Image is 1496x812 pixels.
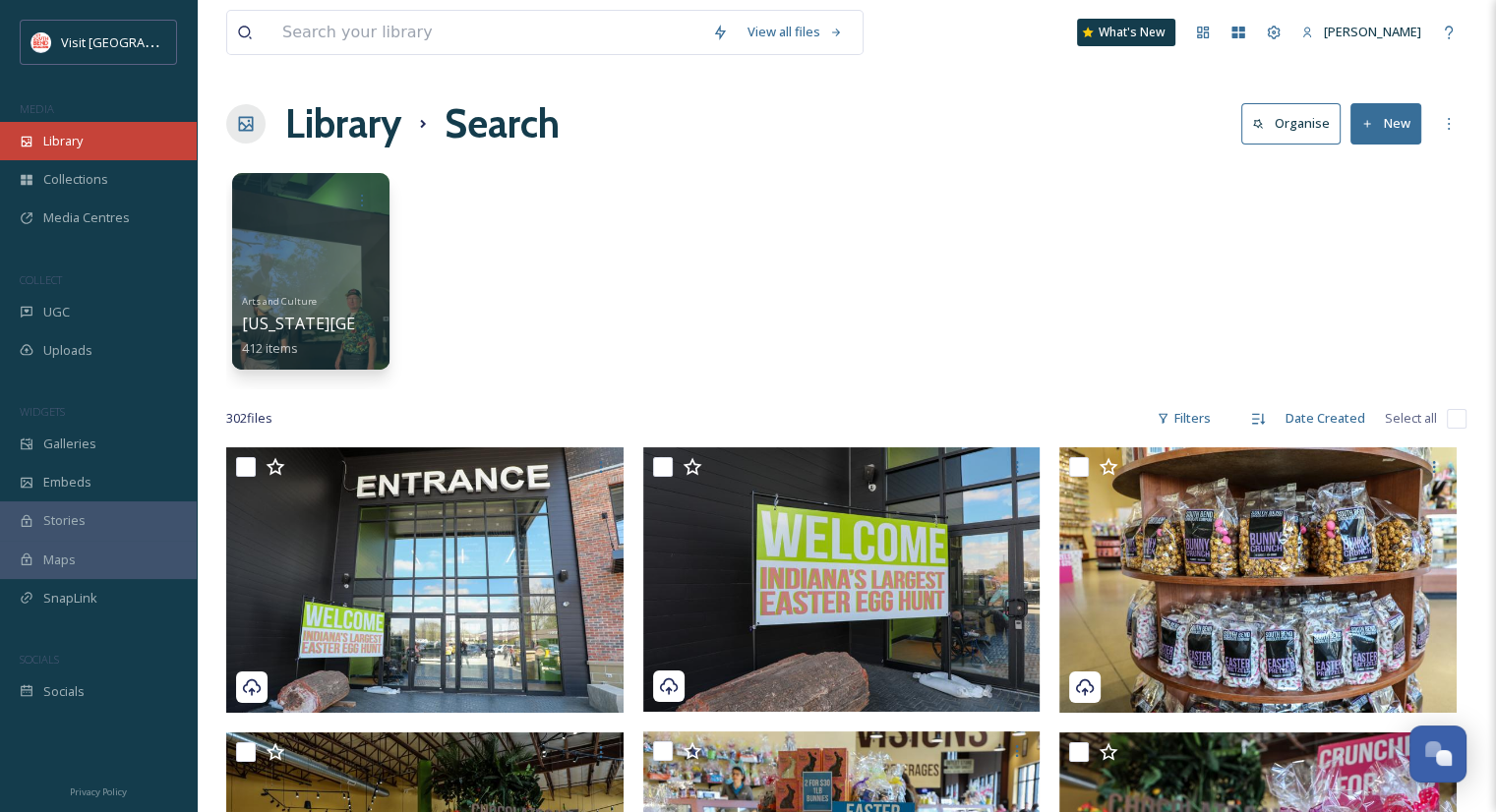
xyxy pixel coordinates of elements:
span: Galleries [43,435,96,453]
span: SOCIALS [20,652,59,667]
a: Library [285,94,401,153]
button: New [1350,103,1421,144]
span: COLLECT [20,272,62,287]
img: IDM_Easter-72-Jena%20Stopczynski.jpg [226,447,624,713]
span: Media Centres [43,208,130,227]
img: IDM_Easter-71-Jena%20Stopczynski.jpg [643,447,1041,713]
a: What's New [1077,19,1175,46]
span: Visit [GEOGRAPHIC_DATA] [61,32,213,51]
input: Search your library [272,11,702,54]
span: 302 file s [226,409,272,428]
span: Maps [43,551,76,569]
span: Embeds [43,473,91,492]
img: vsbm-stackedMISH_CMYKlogo2017.jpg [31,32,51,52]
a: Arts and Culture[US_STATE][GEOGRAPHIC_DATA]412 items [242,290,488,357]
span: [US_STATE][GEOGRAPHIC_DATA] [242,313,488,334]
a: [PERSON_NAME] [1291,13,1431,51]
img: IDM_Easter-70-Jena%20Stopczynski.jpg [1059,447,1457,713]
div: Filters [1147,399,1221,437]
span: 412 items [242,339,298,357]
span: Arts and Culture [242,295,317,308]
span: WIDGETS [20,404,65,419]
button: Organise [1241,103,1341,144]
div: Date Created [1276,399,1375,437]
span: Socials [43,682,85,701]
a: Organise [1241,103,1350,144]
span: Collections [43,170,108,189]
h1: Search [445,94,560,153]
span: [PERSON_NAME] [1324,23,1421,40]
span: SnapLink [43,589,97,608]
button: Open Chat [1409,725,1466,783]
a: Privacy Policy [70,779,127,802]
span: MEDIA [20,101,54,116]
span: Uploads [43,341,92,360]
span: Select all [1385,409,1437,428]
span: Library [43,132,83,150]
span: Privacy Policy [70,785,127,798]
span: UGC [43,303,70,321]
a: View all files [738,13,853,51]
span: Stories [43,511,86,530]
